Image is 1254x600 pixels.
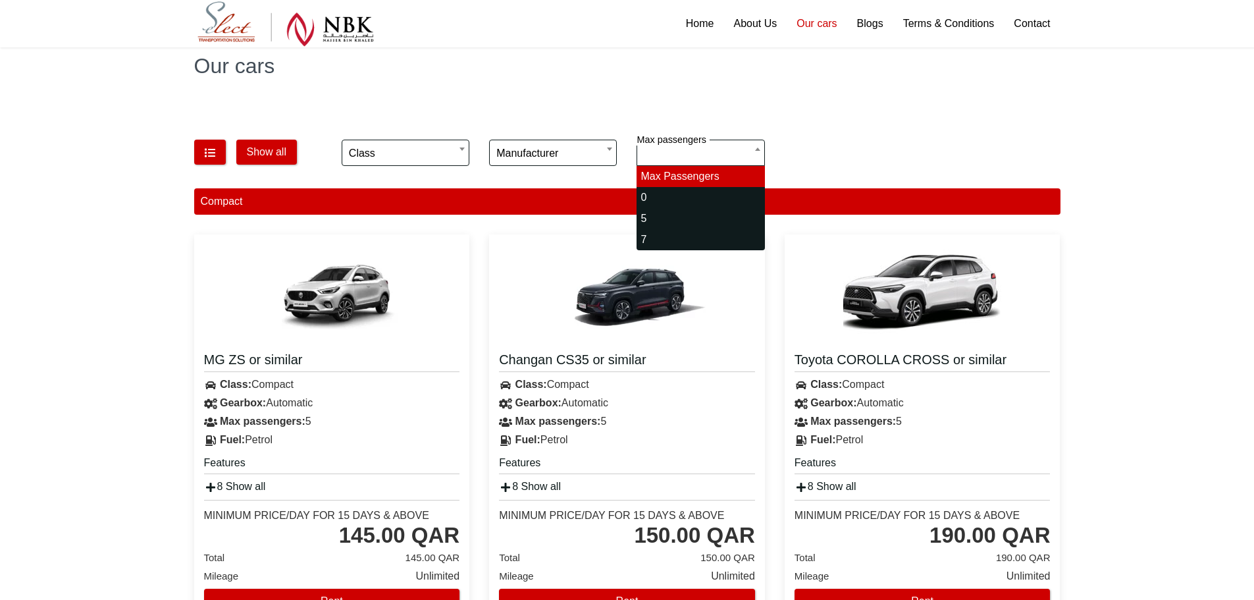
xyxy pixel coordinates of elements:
img: Toyota COROLLA CROSS or similar [843,244,1001,343]
strong: Max passengers: [810,416,896,427]
strong: Class: [220,379,251,390]
span: Class [349,140,462,167]
li: 7 [637,229,764,250]
img: MG ZS or similar [253,244,411,343]
h5: Features [499,456,755,474]
div: 150.00 QAR [634,522,754,549]
div: Minimum Price/Day for 15 days & Above [795,509,1020,522]
h1: Our cars [194,55,1060,76]
span: 145.00 QAR [405,549,460,567]
span: Mileage [795,570,829,582]
li: 0 [637,187,764,208]
div: Compact [785,375,1060,394]
strong: Class: [515,379,547,390]
span: Manufacturer [496,140,610,167]
div: Petrol [489,431,765,449]
span: Mileage [499,570,534,582]
strong: Gearbox: [220,397,266,408]
label: Max passengers [637,134,710,146]
strong: Class: [810,379,842,390]
span: Mileage [204,570,239,582]
div: Automatic [785,394,1060,412]
h5: Features [204,456,460,474]
div: Compact [489,375,765,394]
a: Toyota COROLLA CROSS or similar [795,351,1051,372]
div: Automatic [194,394,470,412]
span: Unlimited [711,567,755,586]
span: Class [342,140,469,166]
span: Unlimited [415,567,459,586]
span: 150.00 QAR [700,549,755,567]
a: 8 Show all [204,481,266,492]
div: 5 [194,412,470,431]
span: 190.00 QAR [996,549,1051,567]
strong: Fuel: [220,434,245,445]
button: Show all [236,140,297,165]
div: Compact [194,188,1060,215]
span: Total [204,552,225,563]
img: Select Rent a Car [197,1,374,47]
strong: Gearbox: [515,397,562,408]
div: Automatic [489,394,765,412]
div: Petrol [194,431,470,449]
div: 145.00 QAR [339,522,459,549]
div: Petrol [785,431,1060,449]
span: Total [499,552,520,563]
a: 8 Show all [499,481,561,492]
div: 190.00 QAR [929,522,1050,549]
div: Minimum Price/Day for 15 days & Above [204,509,429,522]
a: MG ZS or similar [204,351,460,372]
div: Minimum Price/Day for 15 days & Above [499,509,724,522]
span: Unlimited [1006,567,1051,586]
div: 5 [785,412,1060,431]
li: 5 [637,208,764,229]
strong: Fuel: [515,434,540,445]
strong: Gearbox: [810,397,856,408]
div: 5 [489,412,765,431]
strong: Fuel: [810,434,835,445]
li: Max passengers [637,166,764,187]
img: Changan CS35 or similar [548,244,706,343]
h5: Features [795,456,1051,474]
a: 8 Show all [795,481,856,492]
div: Compact [194,375,470,394]
strong: Max passengers: [220,416,305,427]
span: Manufacturer [489,140,617,166]
span: Total [795,552,816,563]
strong: Max passengers: [515,416,601,427]
a: Changan CS35 or similar [499,351,755,372]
